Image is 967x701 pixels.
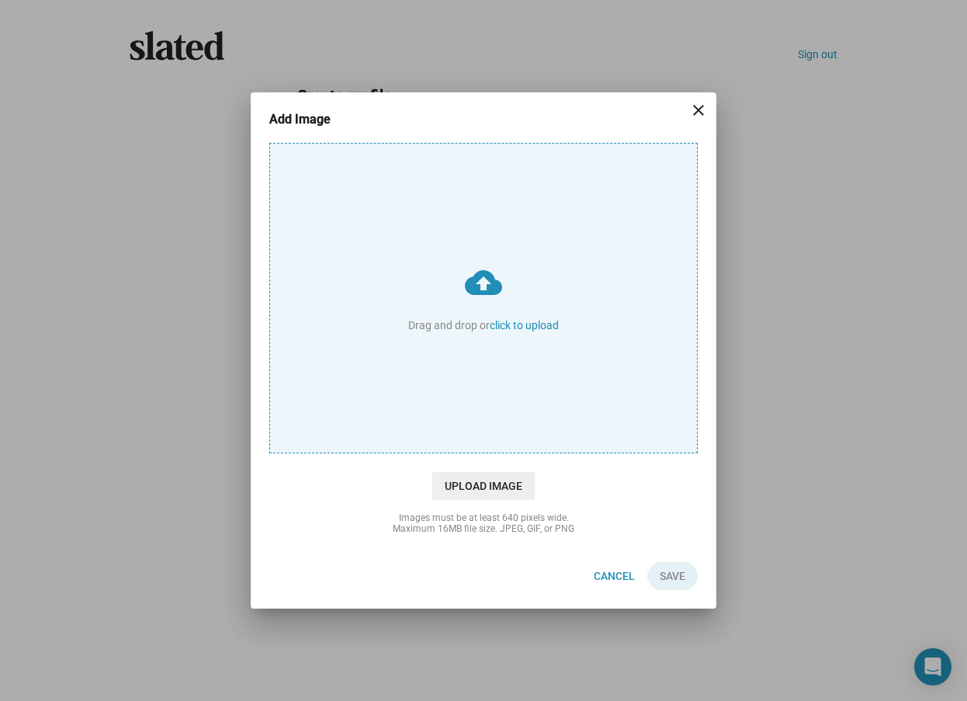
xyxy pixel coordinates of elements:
[647,562,698,590] button: Save
[581,562,647,590] button: Cancel
[328,512,639,534] div: Images must be at least 640 pixels wide. Maximum 16MB file size. JPEG, GIF, or PNG
[660,562,685,590] span: Save
[269,111,352,127] h3: Add Image
[689,101,708,120] mat-icon: close
[432,472,535,500] span: Upload Image
[594,562,635,590] span: Cancel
